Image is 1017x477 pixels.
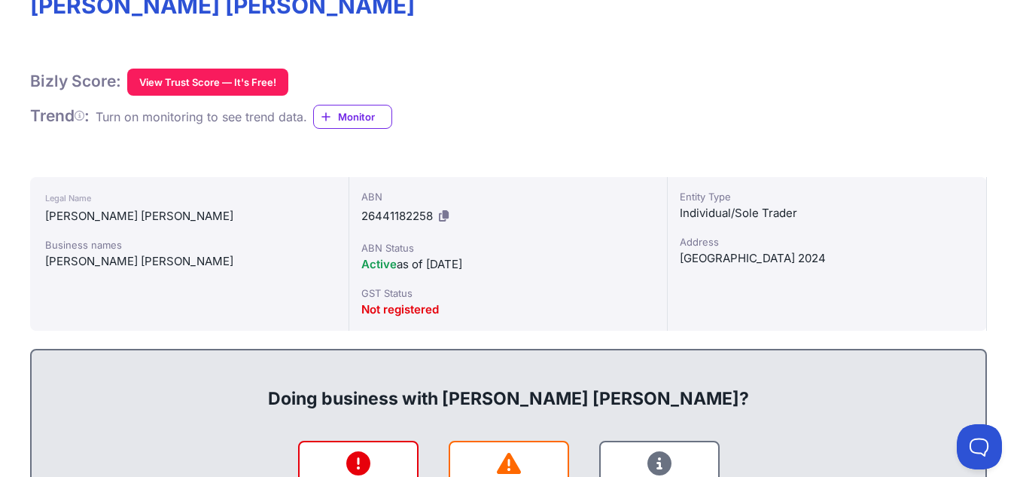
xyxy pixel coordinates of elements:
[127,69,288,96] button: View Trust Score — It's Free!
[957,424,1002,469] iframe: Toggle Customer Support
[45,189,333,207] div: Legal Name
[313,105,392,129] a: Monitor
[680,249,974,268] div: [GEOGRAPHIC_DATA] 2024
[45,252,333,271] div: [PERSON_NAME] [PERSON_NAME]
[361,209,433,223] span: 26441182258
[361,240,656,255] div: ABN Status
[680,189,974,204] div: Entity Type
[45,207,333,225] div: [PERSON_NAME] [PERSON_NAME]
[47,362,970,411] div: Doing business with [PERSON_NAME] [PERSON_NAME]?
[338,109,391,124] span: Monitor
[680,204,974,222] div: Individual/Sole Trader
[361,286,656,301] div: GST Status
[361,257,397,271] span: Active
[361,302,439,316] span: Not registered
[361,189,656,204] div: ABN
[680,234,974,249] div: Address
[96,108,307,126] div: Turn on monitoring to see trend data.
[30,72,121,91] h1: Bizly Score:
[30,106,90,126] h1: Trend :
[361,255,656,274] div: as of [DATE]
[45,237,333,252] div: Business names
